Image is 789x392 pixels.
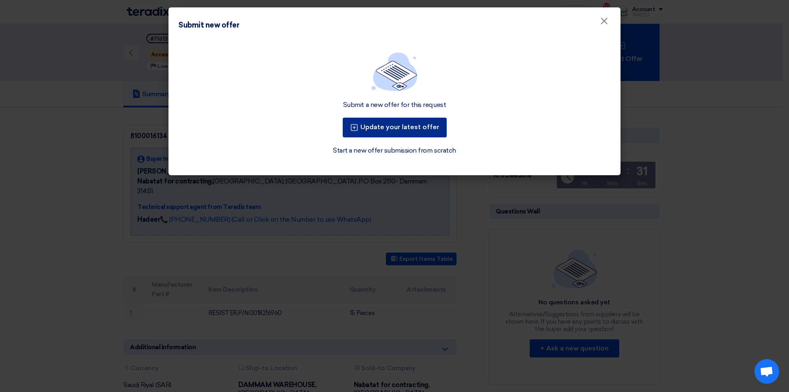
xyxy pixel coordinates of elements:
div: Submit a new offer for this request [343,101,446,109]
img: empty_state_list.svg [371,52,418,91]
span: × [600,15,608,31]
a: Start a new offer submission from scratch [333,146,456,155]
div: Open chat [754,359,779,384]
button: Update your latest offer [343,118,447,137]
button: Close [593,13,615,30]
div: Submit new offer [178,20,239,31]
